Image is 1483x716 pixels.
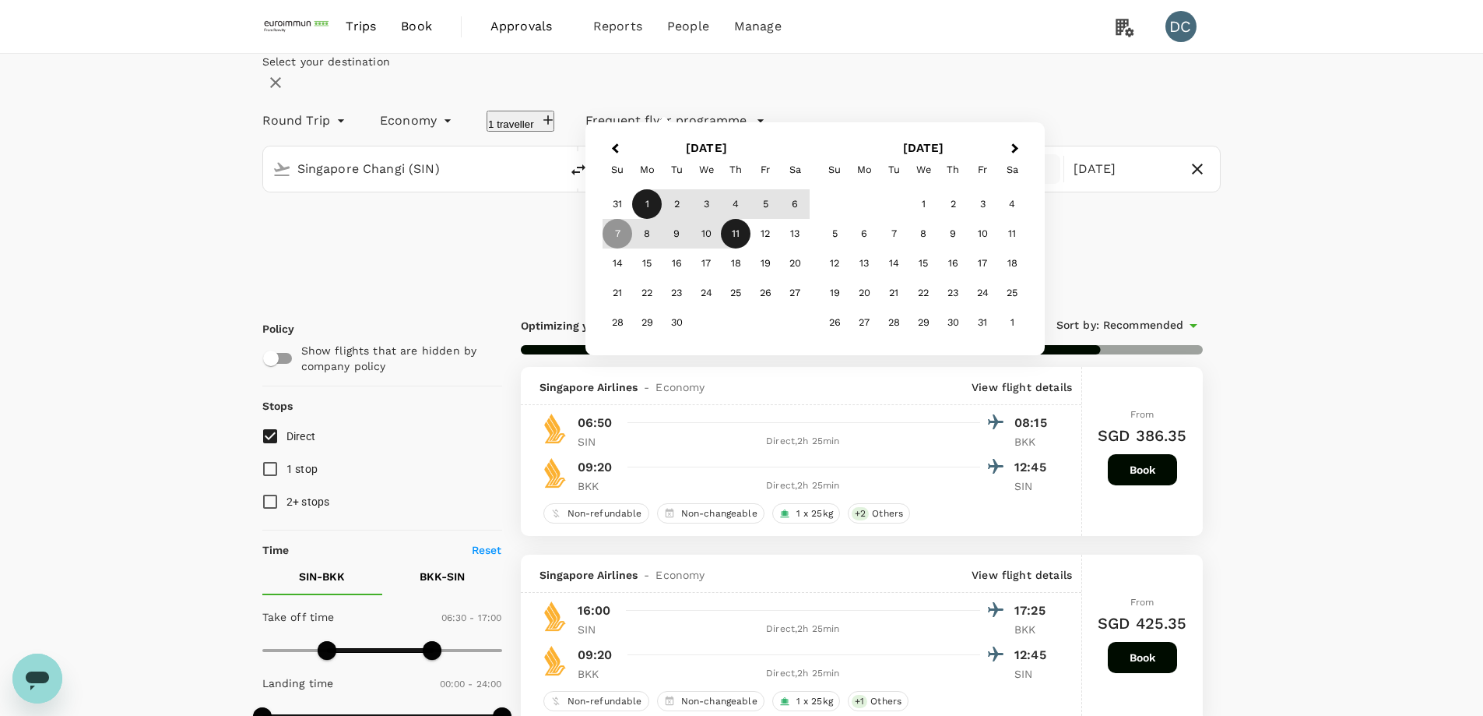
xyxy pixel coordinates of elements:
[262,9,334,44] img: EUROIMMUN (South East Asia) Pte. Ltd.
[879,249,908,278] div: Choose Tuesday, October 14th, 2025
[578,646,613,665] p: 09:20
[780,155,810,185] div: Saturday
[346,17,376,36] span: Trips
[908,308,938,337] div: Choose Wednesday, October 29th, 2025
[626,622,981,637] div: Direct , 2h 25min
[852,695,867,708] span: + 1
[1067,154,1182,185] div: [DATE]
[657,691,764,711] div: Non-changeable
[968,308,997,337] div: Choose Friday, October 31st, 2025
[997,189,1027,219] div: Choose Saturday, October 4th, 2025
[734,17,782,36] span: Manage
[820,308,849,337] div: Choose Sunday, October 26th, 2025
[1014,478,1053,494] p: SIN
[820,155,849,185] div: Sunday
[780,249,810,278] div: Choose Saturday, September 20th, 2025
[603,219,632,249] div: Choose Sunday, September 7th, 2025
[721,249,750,278] div: Choose Thursday, September 18th, 2025
[301,343,491,374] p: Show flights that are hidden by company policy
[972,379,1072,395] p: View flight details
[549,167,552,170] button: Open
[675,507,764,520] span: Non-changeable
[997,155,1027,185] div: Saturday
[543,691,649,711] div: Non-refundable
[908,189,938,219] div: Choose Wednesday, October 1st, 2025
[632,219,662,249] div: Choose Monday, September 8th, 2025
[849,278,879,308] div: Choose Monday, October 20th, 2025
[601,137,626,162] button: Previous Month
[262,54,1221,69] div: Select your destination
[879,308,908,337] div: Choose Tuesday, October 28th, 2025
[997,249,1027,278] div: Choose Saturday, October 18th, 2025
[262,609,335,625] p: Take off time
[691,278,721,308] div: Choose Wednesday, September 24th, 2025
[662,219,691,249] div: Choose Tuesday, September 9th, 2025
[721,155,750,185] div: Thursday
[539,567,638,583] span: Singapore Airlines
[662,155,691,185] div: Tuesday
[578,458,613,477] p: 09:20
[820,219,849,249] div: Choose Sunday, October 5th, 2025
[968,219,997,249] div: Choose Friday, October 10th, 2025
[772,691,840,711] div: 1 x 25kg
[721,189,750,219] div: Choose Thursday, September 4th, 2025
[968,278,997,308] div: Choose Friday, October 24th, 2025
[297,157,528,181] input: Depart from
[626,434,981,450] div: Direct , 2h 25min
[578,434,617,450] p: SIN
[820,249,849,278] div: Choose Sunday, October 12th, 2025
[662,189,691,219] div: Choose Tuesday, September 2nd, 2025
[721,278,750,308] div: Choose Thursday, September 25th, 2025
[490,17,568,36] span: Approvals
[691,155,721,185] div: Wednesday
[657,503,764,524] div: Non-changeable
[1108,454,1177,485] button: Book
[820,189,1027,337] div: Month October, 2025
[603,189,810,337] div: Month September, 2025
[1014,622,1053,637] p: BKK
[879,219,908,249] div: Choose Tuesday, October 7th, 2025
[632,189,662,219] div: Choose Monday, September 1st, 2025
[852,507,869,520] span: + 2
[691,219,721,249] div: Choose Wednesday, September 10th, 2025
[543,503,649,524] div: Non-refundable
[539,457,571,489] img: SQ
[849,155,879,185] div: Monday
[487,111,554,132] button: 1 traveller
[938,219,968,249] div: Choose Thursday, October 9th, 2025
[1165,11,1197,42] div: DC
[849,219,879,249] div: Choose Monday, October 6th, 2025
[815,141,1032,155] h2: [DATE]
[585,111,765,130] button: Frequent flyer programme
[472,542,502,558] p: Reset
[1004,137,1029,162] button: Next Month
[667,17,709,36] span: People
[626,478,981,494] div: Direct , 2h 25min
[1098,423,1187,448] h6: SGD 386.35
[1103,317,1184,334] span: Recommended
[262,321,276,337] p: Policy
[598,141,815,155] h2: [DATE]
[561,695,648,708] span: Non-refundable
[262,400,293,412] strong: Stops
[262,108,350,133] div: Round Trip
[908,219,938,249] div: Choose Wednesday, October 8th, 2025
[849,249,879,278] div: Choose Monday, October 13th, 2025
[750,219,780,249] div: Choose Friday, September 12th, 2025
[780,219,810,249] div: Choose Saturday, September 13th, 2025
[1098,611,1187,636] h6: SGD 425.35
[848,691,908,711] div: +1Others
[908,155,938,185] div: Wednesday
[1014,458,1053,477] p: 12:45
[972,567,1072,583] p: View flight details
[1014,434,1053,450] p: BKK
[1014,414,1053,432] p: 08:15
[938,155,968,185] div: Thursday
[262,675,334,691] p: Landing time
[691,189,721,219] div: Choose Wednesday, September 3rd, 2025
[539,413,571,444] img: SQ
[750,278,780,308] div: Choose Friday, September 26th, 2025
[1130,409,1154,420] span: From
[968,249,997,278] div: Choose Friday, October 17th, 2025
[750,189,780,219] div: Choose Friday, September 5th, 2025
